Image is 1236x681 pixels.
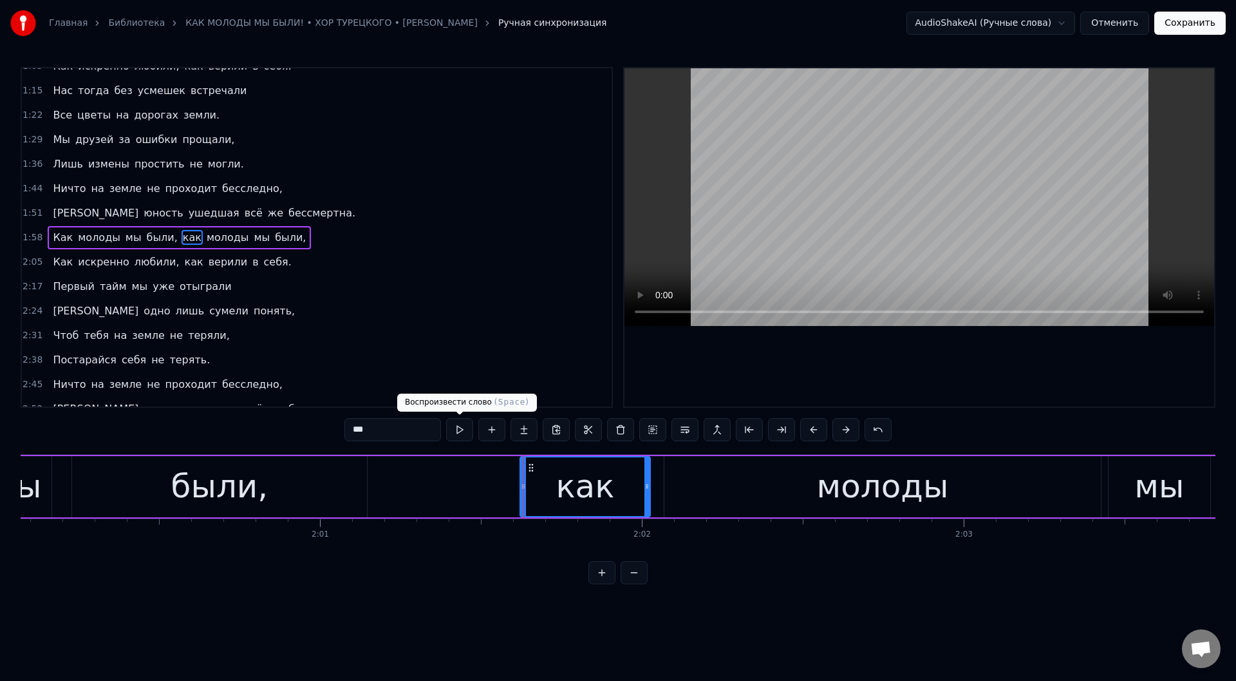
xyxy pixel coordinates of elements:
[51,108,73,122] span: Все
[89,181,105,196] span: на
[51,279,96,294] span: Первый
[131,328,166,343] span: земле
[131,279,149,294] span: мы
[51,157,84,171] span: Лишь
[23,207,42,220] span: 1:51
[164,181,218,196] span: проходит
[133,108,179,122] span: дорогах
[955,530,973,540] div: 2:03
[77,230,122,245] span: молоды
[267,401,285,416] span: же
[23,256,42,269] span: 2:05
[151,279,176,294] span: уже
[23,329,42,342] span: 2:31
[145,230,179,245] span: были,
[89,377,105,392] span: на
[120,352,147,367] span: себя
[142,206,184,220] span: юность
[113,83,133,98] span: без
[185,17,478,30] a: КАК МОЛОДЫ МЫ БЫЛИ! • ХОР ТУРЕЦКОГО • [PERSON_NAME]
[150,352,165,367] span: не
[168,352,211,367] span: терять.
[10,10,36,36] img: youka
[187,206,241,220] span: ушедшая
[108,181,144,196] span: земле
[49,17,607,30] nav: breadcrumb
[23,84,42,97] span: 1:15
[51,206,140,220] span: [PERSON_NAME]
[51,328,80,343] span: Чтоб
[243,401,264,416] span: всё
[23,231,42,244] span: 1:58
[274,230,307,245] span: были,
[263,254,293,269] span: себя.
[51,377,87,392] span: Ничто
[1080,12,1149,35] button: Отменить
[287,206,357,220] span: бессмертна.
[633,530,651,540] div: 2:02
[174,303,205,318] span: лишь
[49,17,88,30] a: Главная
[51,181,87,196] span: Ничто
[189,83,248,98] span: встречали
[23,403,42,416] span: 2:52
[136,83,187,98] span: усмешек
[117,132,131,147] span: за
[498,17,607,30] span: Ручная синхронизация
[74,132,115,147] span: друзей
[221,181,284,196] span: бесследно,
[23,158,42,171] span: 1:36
[187,328,231,343] span: теряли,
[77,254,131,269] span: искренно
[252,303,296,318] span: понять,
[243,206,264,220] span: всё
[164,377,218,392] span: проходит
[207,254,248,269] span: верили
[187,401,241,416] span: ушедшая
[76,108,112,122] span: цветы
[1134,463,1184,511] div: мы
[183,254,205,269] span: как
[51,230,74,245] span: Как
[253,230,272,245] span: мы
[312,530,329,540] div: 2:01
[23,133,42,146] span: 1:29
[133,157,186,171] span: простить
[51,83,74,98] span: Нас
[142,303,171,318] span: одно
[51,401,140,416] span: [PERSON_NAME]
[23,280,42,293] span: 2:17
[133,254,181,269] span: любили,
[142,401,184,416] span: юность
[169,328,184,343] span: не
[51,132,71,147] span: Мы
[1182,629,1221,668] div: Открытый чат
[189,157,204,171] span: не
[113,328,128,343] span: на
[23,354,42,367] span: 2:38
[181,132,236,147] span: прощали,
[205,230,250,245] span: молоды
[23,305,42,318] span: 2:24
[178,279,233,294] span: отыграли
[135,132,179,147] span: ошибки
[182,230,203,245] span: как
[182,108,221,122] span: земли.
[23,378,42,391] span: 2:45
[124,230,143,245] span: мы
[145,181,161,196] span: не
[816,463,948,511] div: молоды
[115,108,130,122] span: на
[208,303,250,318] span: сумели
[397,394,537,412] div: Воспроизвести слово
[23,109,42,122] span: 1:22
[287,401,357,416] span: бессмертна.
[98,279,128,294] span: тайм
[51,254,74,269] span: Как
[556,463,614,511] div: как
[108,377,144,392] span: земле
[87,157,131,171] span: измены
[251,254,259,269] span: в
[77,83,110,98] span: тогда
[51,303,140,318] span: [PERSON_NAME]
